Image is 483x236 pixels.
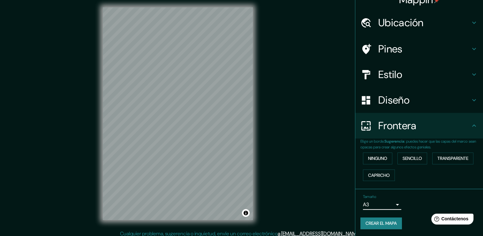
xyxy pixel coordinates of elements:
h4: Diseño [378,94,470,106]
div: Estilo [355,62,483,87]
h4: Estilo [378,68,470,81]
font: Crear el mapa [366,219,397,227]
font: Sencillo [403,154,422,162]
h4: Frontera [378,119,470,132]
div: Frontera [355,113,483,138]
canvas: Mapa [103,7,253,220]
button: Capricho [363,169,395,181]
font: Transparente [437,154,468,162]
button: Ninguno [363,153,392,164]
div: A3 [363,200,401,210]
button: Alternar atribución [242,209,250,217]
div: Ubicación [355,10,483,35]
h4: Ubicación [378,16,470,29]
font: Ninguno [368,154,387,162]
h4: Pines [378,43,470,55]
iframe: Help widget launcher [426,211,476,229]
div: Pines [355,36,483,62]
b: Sugerencia [384,139,404,144]
font: Capricho [368,171,390,179]
p: Elige un borde. : puedes hacer que las capas del marco sean opacas para crear algunos efectos gen... [360,138,483,150]
button: Transparente [432,153,473,164]
div: Diseño [355,87,483,113]
button: Sencillo [397,153,427,164]
label: Tamaño [363,194,376,200]
button: Crear el mapa [360,217,402,229]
